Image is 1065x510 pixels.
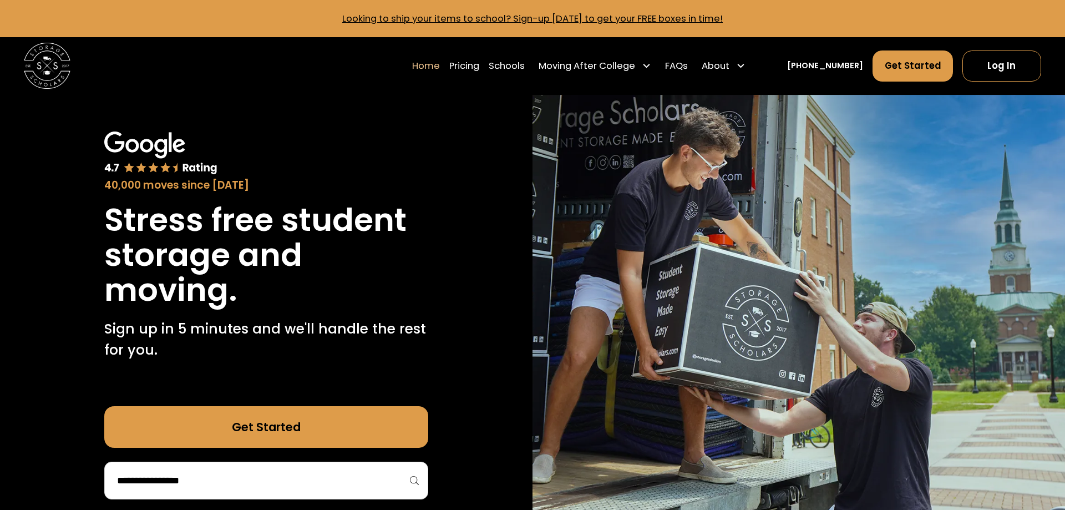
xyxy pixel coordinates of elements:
a: Home [412,50,440,82]
div: About [697,50,750,82]
div: Moving After College [534,50,656,82]
div: Moving After College [539,59,635,73]
a: Looking to ship your items to school? Sign-up [DATE] to get your FREE boxes in time! [342,12,723,25]
img: Google 4.7 star rating [104,132,217,175]
img: Storage Scholars main logo [24,43,70,89]
h1: Stress free student storage and moving. [104,203,428,307]
a: Pricing [449,50,479,82]
div: 40,000 moves since [DATE] [104,178,428,193]
a: [PHONE_NUMBER] [787,60,863,72]
a: FAQs [665,50,688,82]
a: Get Started [104,406,428,448]
div: About [702,59,729,73]
a: Log In [962,51,1041,82]
a: Get Started [873,51,954,82]
a: Schools [489,50,525,82]
p: Sign up in 5 minutes and we'll handle the rest for you. [104,319,428,360]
